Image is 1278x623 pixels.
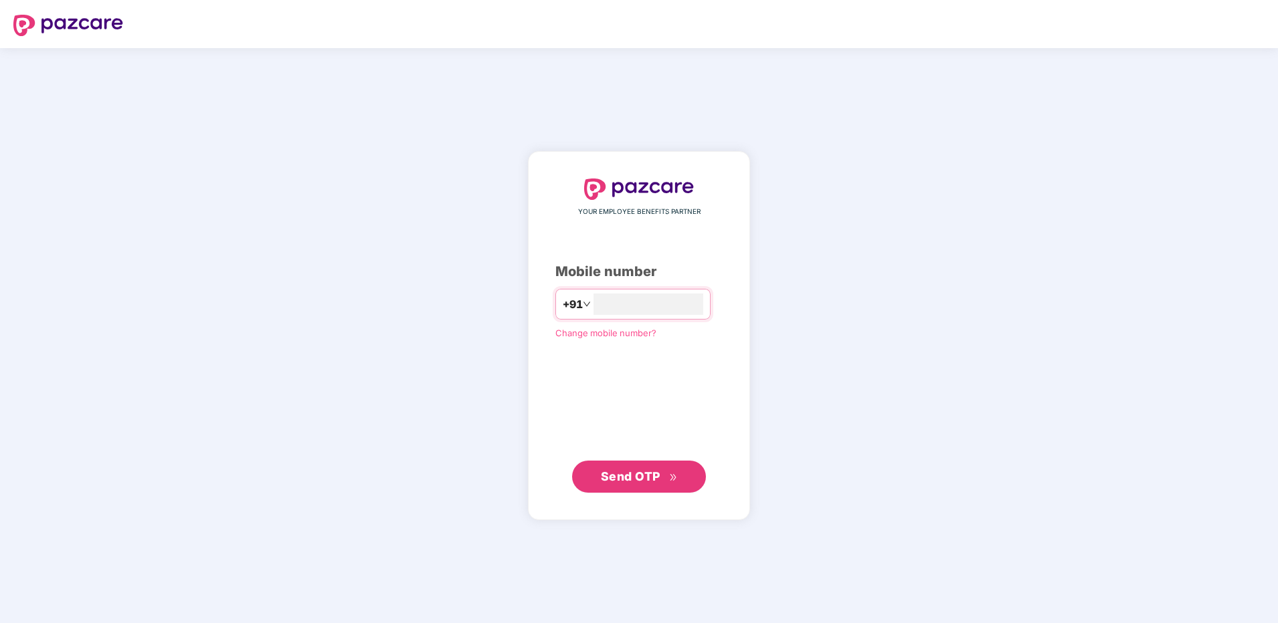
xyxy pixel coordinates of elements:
[584,178,694,200] img: logo
[563,296,583,313] span: +91
[555,261,723,282] div: Mobile number
[583,300,591,308] span: down
[13,15,123,36] img: logo
[572,461,706,493] button: Send OTPdouble-right
[578,207,701,217] span: YOUR EMPLOYEE BENEFITS PARTNER
[669,473,678,482] span: double-right
[555,328,656,338] a: Change mobile number?
[601,469,660,483] span: Send OTP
